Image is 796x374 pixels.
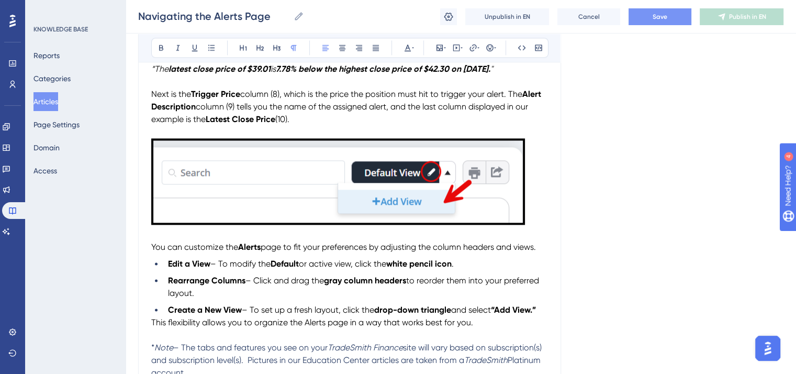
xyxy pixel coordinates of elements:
strong: Trigger Price [191,89,240,99]
button: Articles [33,92,58,111]
em: TradeSmith Finance [328,343,403,353]
strong: Latest Close Price [206,114,275,124]
span: Need Help? [25,3,65,15]
span: – To modify the [210,259,271,269]
span: – To set up a fresh layout, click the [242,305,374,315]
span: (10). [275,114,289,124]
span: to reorder them into your preferred layout. [168,276,541,298]
span: – Click and drag the [245,276,324,285]
span: column (9) tells you the name of the assigned alert, and the last column displayed in our example... [151,102,530,124]
button: Categories [33,69,71,88]
div: 4 [73,5,76,14]
strong: Alerts [238,242,261,252]
span: – The tabs and features you see on your [173,343,328,353]
span: Next is the [151,89,191,99]
span: column [240,89,268,99]
button: Unpublish in EN [465,8,549,25]
strong: Alert Description [151,89,543,112]
strong: latest close price of $39.01 [169,64,271,74]
strong: 7.78% below the highest close price of $42.30 on [DATE]. [276,64,490,74]
span: Cancel [578,13,600,21]
button: Domain [33,138,60,157]
em: “The [151,64,169,74]
span: or active view, click the [299,259,386,269]
button: Reports [33,46,60,65]
strong: Default [271,259,299,269]
span: site will vary based on subscription(s) and subscription level(s). Pictures in our Education Cent... [151,343,544,365]
button: Publish in EN [700,8,783,25]
div: KNOWLEDGE BASE [33,25,88,34]
strong: “Add View.” [491,305,536,315]
button: Save [629,8,691,25]
em: " [490,64,493,74]
span: This flexibility allows you to organize the Alerts page in a way that works best for you. [151,317,473,327]
strong: gray column headers [324,276,406,285]
iframe: UserGuiding AI Assistant Launcher [752,333,783,364]
span: page to fit your preferences by adjusting the column headers and views. [261,242,536,252]
strong: drop-down triangle [374,305,451,315]
button: Access [33,161,57,180]
span: Save [653,13,667,21]
strong: Rearrange Columns [168,276,245,285]
strong: Edit a View [168,259,210,269]
span: . [452,259,454,269]
span: Publish in EN [729,13,766,21]
em: is [271,64,276,74]
em: Note [154,343,173,353]
span: Unpublish in EN [485,13,530,21]
button: Page Settings [33,115,80,134]
em: TradeSmith [464,355,508,365]
input: Article Name [138,9,289,24]
strong: white pencil icon [386,259,452,269]
span: You can customize the [151,242,238,252]
span: and select [451,305,491,315]
strong: Create a New View [168,305,242,315]
button: Cancel [557,8,620,25]
span: (8), which is the price the position must hit to trigger your alert. The [271,89,522,99]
